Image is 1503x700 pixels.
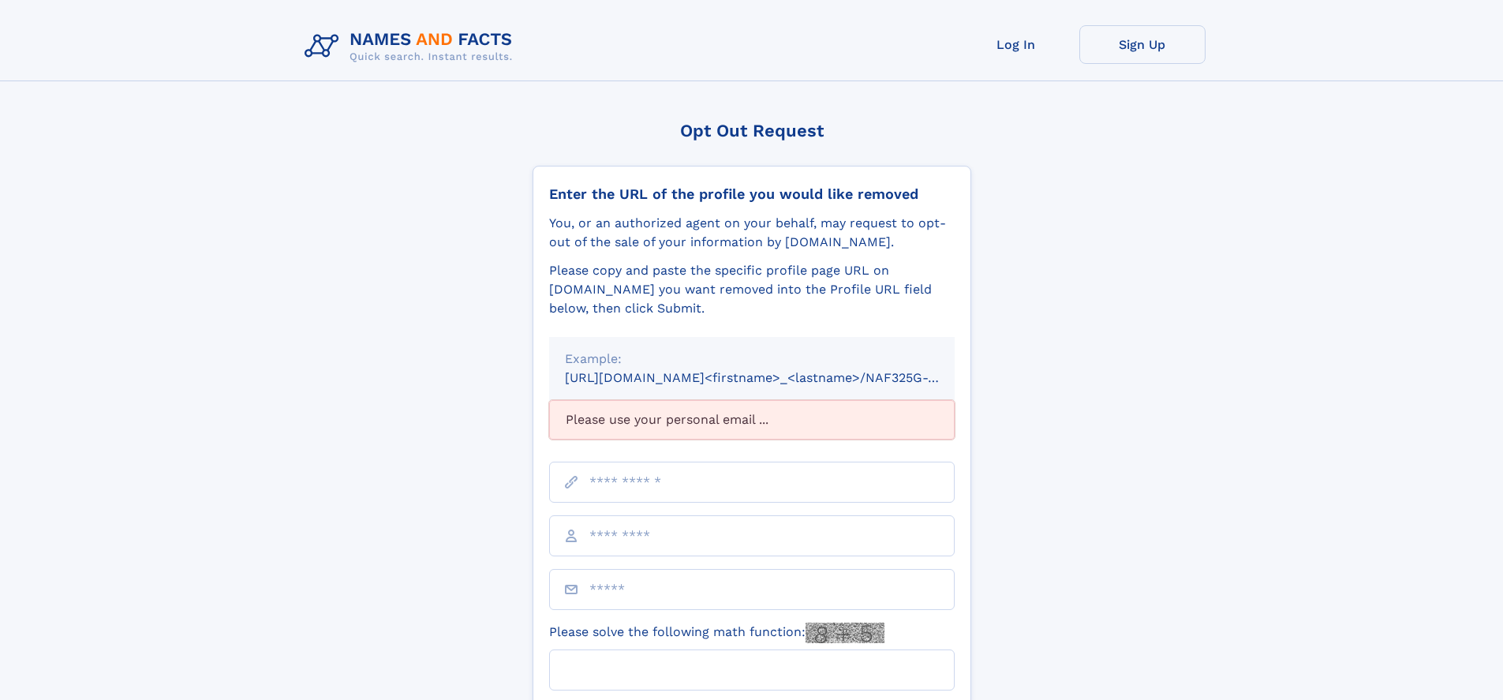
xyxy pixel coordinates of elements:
div: Please copy and paste the specific profile page URL on [DOMAIN_NAME] you want removed into the Pr... [549,261,955,318]
a: Sign Up [1079,25,1206,64]
label: Please solve the following math function: [549,623,884,643]
div: Example: [565,350,939,369]
div: You, or an authorized agent on your behalf, may request to opt-out of the sale of your informatio... [549,214,955,252]
div: Enter the URL of the profile you would like removed [549,185,955,203]
div: Please use your personal email ... [549,400,955,440]
small: [URL][DOMAIN_NAME]<firstname>_<lastname>/NAF325G-xxxxxxxx [565,370,985,385]
img: Logo Names and Facts [298,25,525,68]
div: Opt Out Request [533,121,971,140]
a: Log In [953,25,1079,64]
